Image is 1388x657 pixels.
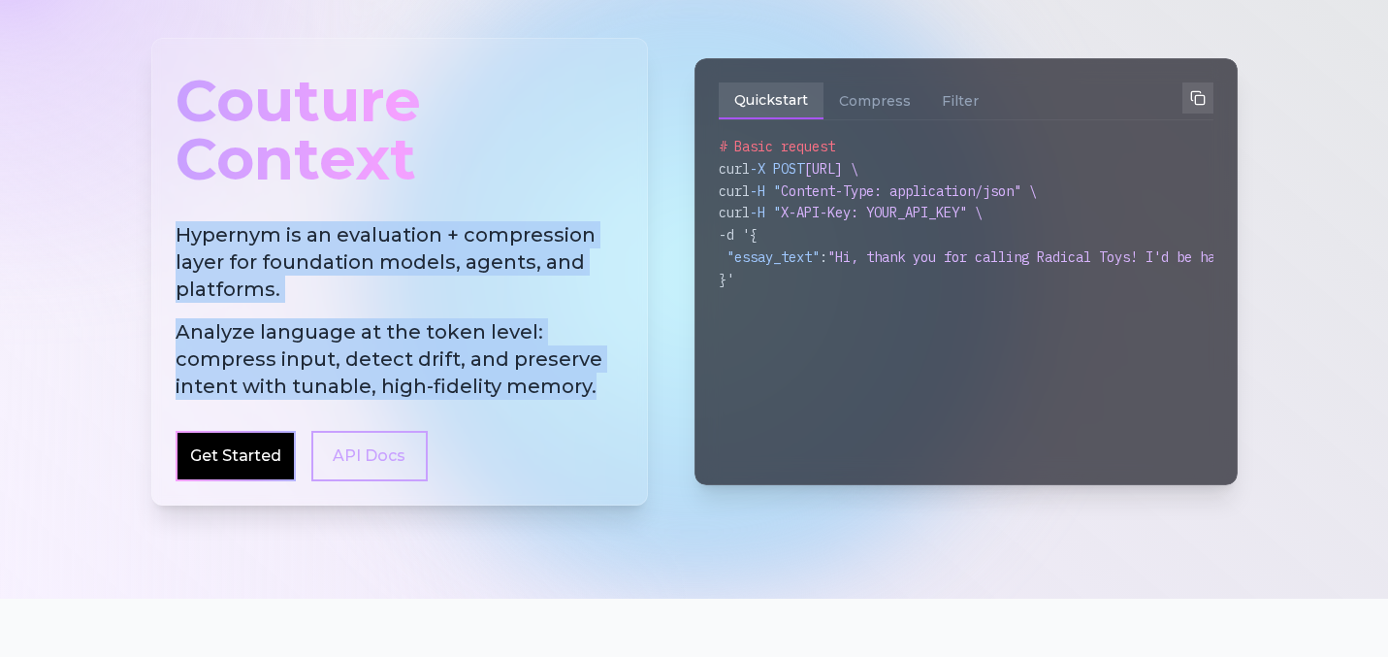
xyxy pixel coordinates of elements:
a: API Docs [311,431,428,481]
span: -H " [750,204,781,221]
span: "essay_text" [726,248,820,266]
span: curl [719,182,750,200]
span: -d '{ [719,226,758,244]
span: curl [719,204,750,221]
span: : [820,248,827,266]
button: Compress [823,82,926,119]
span: Content-Type: application/json" \ [781,182,1037,200]
div: Couture Context [176,62,624,198]
span: curl [719,160,750,178]
span: -X POST [750,160,804,178]
button: Filter [926,82,994,119]
a: Get Started [190,444,281,468]
span: Analyze language at the token level: compress input, detect drift, and preserve intent with tunab... [176,318,624,400]
span: X-API-Key: YOUR_API_KEY" \ [781,204,983,221]
h2: Hypernym is an evaluation + compression layer for foundation models, agents, and platforms. [176,221,624,400]
button: Copy to clipboard [1182,82,1213,114]
span: # Basic request [719,138,835,155]
span: }' [719,271,734,288]
span: [URL] \ [804,160,858,178]
button: Quickstart [719,82,823,119]
span: -H " [750,182,781,200]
